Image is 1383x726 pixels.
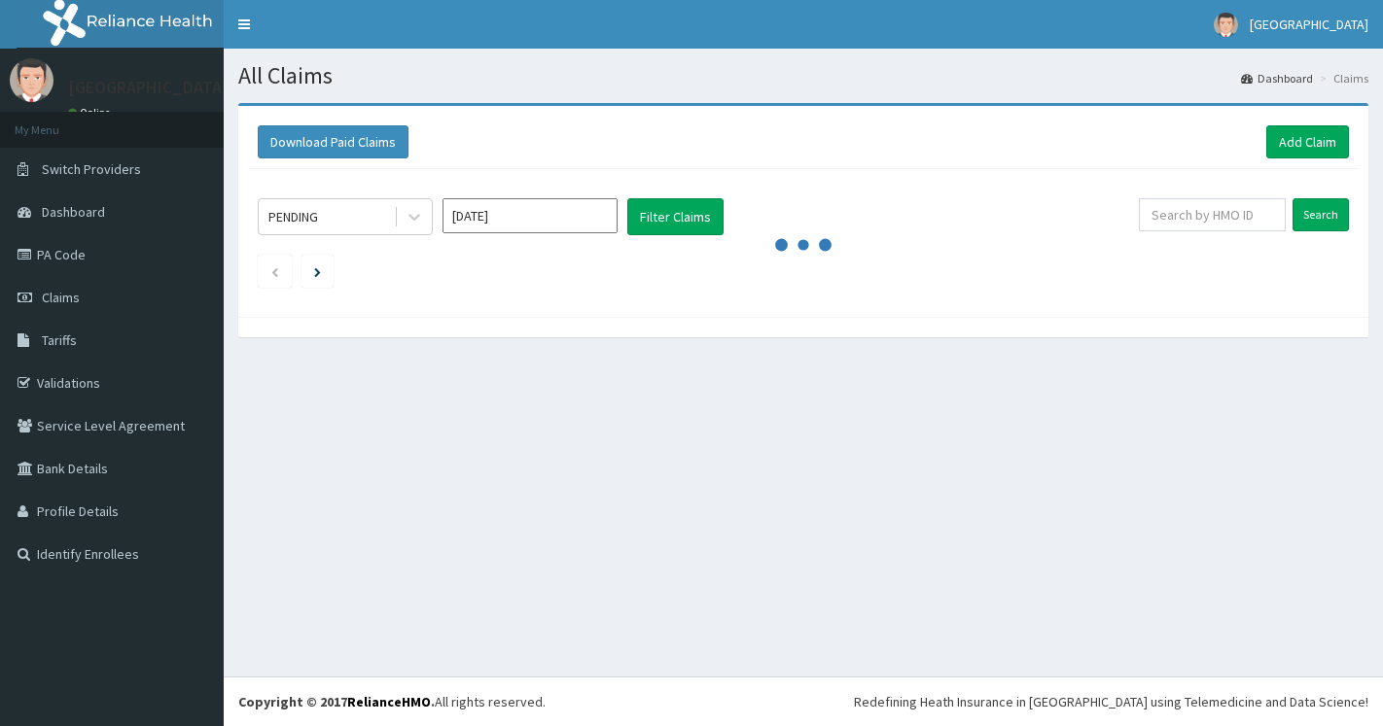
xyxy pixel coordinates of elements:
[1214,13,1238,37] img: User Image
[268,207,318,226] div: PENDING
[10,58,53,102] img: User Image
[1266,125,1349,158] a: Add Claim
[314,262,321,280] a: Next page
[238,693,435,710] strong: Copyright © 2017 .
[1241,70,1313,86] a: Dashboard
[68,79,229,96] p: [GEOGRAPHIC_DATA]
[854,692,1368,711] div: Redefining Heath Insurance in [GEOGRAPHIC_DATA] using Telemedicine and Data Science!
[1250,16,1368,33] span: [GEOGRAPHIC_DATA]
[1315,70,1368,86] li: Claims
[68,106,115,120] a: Online
[347,693,431,710] a: RelianceHMO
[443,198,618,233] input: Select Month and Year
[627,198,724,235] button: Filter Claims
[270,262,279,280] a: Previous page
[238,63,1368,88] h1: All Claims
[42,331,77,349] span: Tariffs
[42,160,141,178] span: Switch Providers
[42,289,80,306] span: Claims
[258,125,408,158] button: Download Paid Claims
[1139,198,1286,231] input: Search by HMO ID
[1293,198,1349,231] input: Search
[42,203,105,221] span: Dashboard
[774,216,833,274] svg: audio-loading
[224,676,1383,726] footer: All rights reserved.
